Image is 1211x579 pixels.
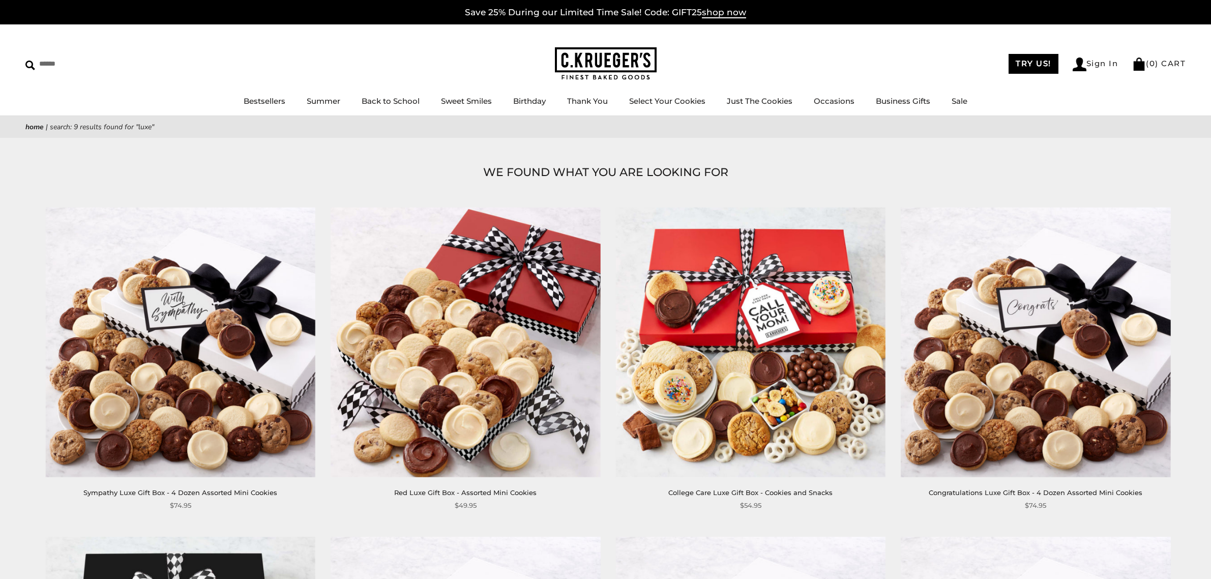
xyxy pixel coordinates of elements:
span: Search: 9 results found for "luxe" [50,122,154,132]
img: Search [25,61,35,70]
a: Bestsellers [244,96,285,106]
a: Birthday [513,96,546,106]
a: Congratulations Luxe Gift Box - 4 Dozen Assorted Mini Cookies [929,488,1142,497]
span: $49.95 [455,500,477,511]
a: Red Luxe Gift Box - Assorted Mini Cookies [394,488,537,497]
img: Bag [1132,57,1146,71]
a: Business Gifts [876,96,930,106]
img: College Care Luxe Gift Box - Cookies and Snacks [615,207,885,477]
a: Summer [307,96,340,106]
a: Sweet Smiles [441,96,492,106]
span: $74.95 [1025,500,1046,511]
a: Occasions [814,96,854,106]
img: Congratulations Luxe Gift Box - 4 Dozen Assorted Mini Cookies [901,207,1170,477]
nav: breadcrumbs [25,121,1186,133]
a: Thank You [567,96,608,106]
span: 0 [1149,59,1156,68]
a: Sign In [1073,57,1118,71]
span: $74.95 [170,500,191,511]
img: Account [1073,57,1086,71]
a: College Care Luxe Gift Box - Cookies and Snacks [616,207,885,477]
a: Save 25% During our Limited Time Sale! Code: GIFT25shop now [465,7,746,18]
img: Sympathy Luxe Gift Box - 4 Dozen Assorted Mini Cookies [46,207,315,477]
img: Red Luxe Gift Box - Assorted Mini Cookies [331,207,600,477]
span: | [46,122,48,132]
a: Sale [952,96,967,106]
input: Search [25,56,146,72]
a: Back to School [362,96,420,106]
a: Sympathy Luxe Gift Box - 4 Dozen Assorted Mini Cookies [83,488,277,497]
a: TRY US! [1009,54,1058,74]
a: Just The Cookies [727,96,792,106]
a: (0) CART [1132,59,1186,68]
span: shop now [702,7,746,18]
span: $54.95 [740,500,761,511]
a: College Care Luxe Gift Box - Cookies and Snacks [668,488,833,497]
h1: WE FOUND WHAT YOU ARE LOOKING FOR [41,163,1170,182]
a: Select Your Cookies [629,96,705,106]
a: Home [25,122,44,132]
img: C.KRUEGER'S [555,47,657,80]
